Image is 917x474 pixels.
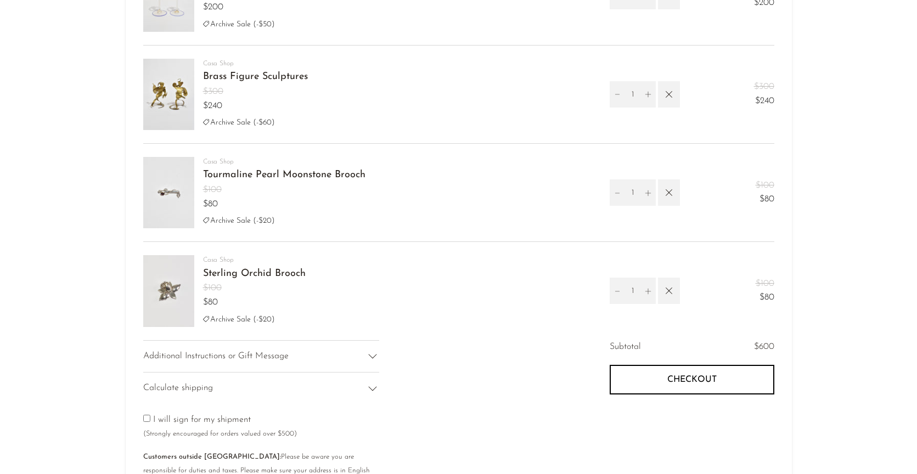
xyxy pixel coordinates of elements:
span: $600 [754,342,774,351]
button: Decrement [610,81,625,108]
span: $80 [756,193,774,207]
span: $240 [203,99,308,114]
img: Brass Figure Sculptures [143,59,194,130]
img: Sterling Orchid Brooch [143,255,194,326]
div: Additional Instructions or Gift Message [143,340,379,373]
s: $100 [203,183,365,198]
span: $20 [258,217,272,225]
button: Decrement [610,179,625,206]
button: Increment [640,179,656,206]
span: Checkout [667,375,717,385]
img: Tourmaline Pearl Moonstone Brooch [143,157,194,228]
b: Customers outside [GEOGRAPHIC_DATA]: [143,453,281,460]
li: Archive Sale (- ) [203,314,306,325]
input: Quantity [625,179,640,206]
input: Quantity [625,81,640,108]
s: $100 [756,179,774,193]
span: Calculate shipping [143,381,213,396]
span: $80 [203,198,365,212]
label: I will sign for my shipment [143,415,297,438]
span: $80 [756,291,774,305]
span: Additional Instructions or Gift Message [143,349,289,364]
a: Sterling Orchid Brooch [203,269,306,279]
a: Tourmaline Pearl Moonstone Brooch [203,170,365,180]
span: $200 [203,1,323,15]
a: Casa Shop [203,60,234,67]
button: Increment [640,278,656,304]
span: Subtotal [610,340,641,354]
span: $50 [258,20,272,29]
button: Decrement [610,278,625,304]
span: $20 [258,315,272,324]
s: $300 [203,85,308,99]
li: Archive Sale (- ) [203,19,323,30]
span: $80 [203,296,306,310]
a: Casa Shop [203,257,234,263]
li: Archive Sale (- ) [203,117,308,128]
a: Casa Shop [203,159,234,165]
span: $240 [754,94,774,109]
s: $100 [756,277,774,291]
iframe: PayPal-paypal [610,414,774,444]
s: $300 [754,80,774,94]
a: Brass Figure Sculptures [203,72,308,82]
span: $60 [258,119,272,127]
div: Calculate shipping [143,372,379,404]
button: Checkout [610,365,774,394]
li: Archive Sale (- ) [203,216,365,227]
button: Increment [640,81,656,108]
input: Quantity [625,278,640,304]
s: $100 [203,281,306,296]
small: (Strongly encouraged for orders valued over $500) [143,430,297,437]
